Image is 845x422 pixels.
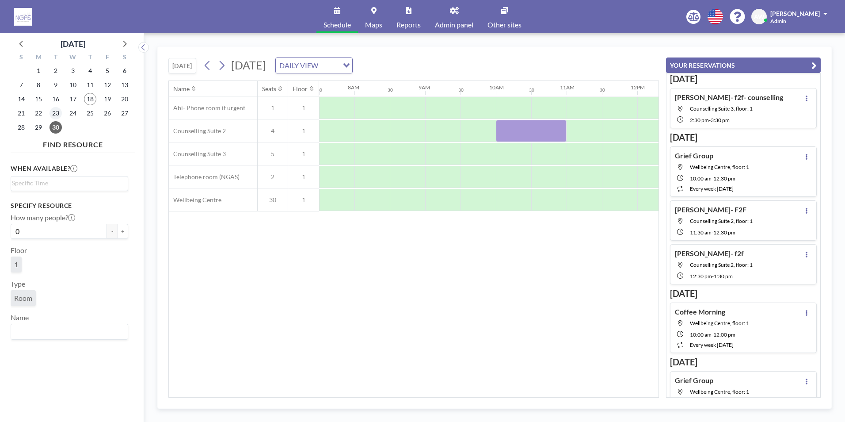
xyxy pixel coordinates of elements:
div: 30 [458,87,464,93]
span: Wednesday, September 3, 2025 [67,65,79,77]
span: Saturday, September 20, 2025 [118,93,131,105]
span: 30 [258,196,288,204]
div: S [13,52,30,64]
h4: Coffee Morning [675,307,725,316]
span: Monday, September 8, 2025 [32,79,45,91]
span: - [712,229,713,236]
span: 1 [288,150,319,158]
span: Thursday, September 4, 2025 [84,65,96,77]
span: Admin [770,18,786,24]
button: - [107,224,118,239]
input: Search for option [12,178,123,188]
span: [PERSON_NAME] [770,10,820,17]
span: Wednesday, September 17, 2025 [67,93,79,105]
span: Counselling Suite 3, floor: 1 [690,105,753,112]
div: W [65,52,82,64]
div: M [30,52,47,64]
div: [DATE] [61,38,85,50]
span: Wellbeing Centre, floor: 1 [690,320,749,326]
span: 10:00 AM [690,175,712,182]
span: 10:00 AM [690,331,712,338]
h4: Grief Group [675,376,713,385]
span: 1 [14,260,18,269]
span: Sunday, September 28, 2025 [15,121,27,134]
h4: [PERSON_NAME]- f2f [675,249,744,258]
span: - [712,273,714,280]
span: Thursday, September 18, 2025 [84,93,96,105]
span: 1 [288,127,319,135]
label: Name [11,313,29,322]
div: T [47,52,65,64]
span: Admin panel [435,21,473,28]
h4: [PERSON_NAME]- F2F [675,205,746,214]
div: 30 [529,87,534,93]
span: DAILY VIEW [278,60,320,71]
span: Counselling Suite 2, floor: 1 [690,218,753,224]
span: Saturday, September 6, 2025 [118,65,131,77]
label: Floor [11,246,27,255]
span: - [709,117,711,123]
span: 1 [288,104,319,112]
span: Thursday, September 11, 2025 [84,79,96,91]
h4: FIND RESOURCE [11,137,135,149]
span: Telephone room (NGAS) [169,173,240,181]
div: 30 [388,87,393,93]
span: Abi- Phone room if urgent [169,104,245,112]
span: 12:30 PM [690,273,712,280]
span: every week [DATE] [690,185,734,192]
span: Room [14,294,32,303]
span: - [712,175,713,182]
span: Wellbeing Centre [169,196,221,204]
span: Wednesday, September 10, 2025 [67,79,79,91]
span: Monday, September 22, 2025 [32,107,45,119]
span: Saturday, September 13, 2025 [118,79,131,91]
div: 9AM [419,84,430,91]
button: + [118,224,128,239]
span: Monday, September 15, 2025 [32,93,45,105]
div: Name [173,85,190,93]
div: T [81,52,99,64]
h3: [DATE] [670,73,817,84]
input: Search for option [321,60,338,71]
span: Wellbeing Centre, floor: 1 [690,388,749,395]
span: 12:30 PM [713,175,735,182]
h4: Grief Group [675,151,713,160]
span: Friday, September 5, 2025 [101,65,114,77]
span: - [712,331,713,338]
span: Counselling Suite 2 [169,127,226,135]
span: 5 [258,150,288,158]
span: 1 [288,173,319,181]
div: Seats [262,85,276,93]
span: Counselling Suite 3 [169,150,226,158]
button: YOUR RESERVATIONS [666,58,821,73]
span: Sunday, September 21, 2025 [15,107,27,119]
label: How many people? [11,213,75,222]
h4: [PERSON_NAME]- f2f- counselling [675,93,783,102]
span: Maps [365,21,382,28]
span: 1:30 PM [714,273,733,280]
span: Counselling Suite 2, floor: 1 [690,261,753,268]
span: Friday, September 12, 2025 [101,79,114,91]
span: Tuesday, September 16, 2025 [49,93,62,105]
span: Schedule [324,21,351,28]
span: Monday, September 1, 2025 [32,65,45,77]
span: AW [754,13,765,21]
div: Search for option [11,176,128,190]
div: 30 [317,87,322,93]
span: 1 [288,196,319,204]
span: Other sites [487,21,521,28]
div: 12PM [631,84,645,91]
div: 30 [600,87,605,93]
label: Type [11,280,25,288]
h3: Specify resource [11,202,128,210]
span: Wednesday, September 24, 2025 [67,107,79,119]
h3: [DATE] [670,357,817,368]
span: 2 [258,173,288,181]
input: Search for option [12,326,123,338]
span: Saturday, September 27, 2025 [118,107,131,119]
div: 8AM [348,84,359,91]
span: 12:00 PM [713,331,735,338]
img: organization-logo [14,8,32,26]
div: 10AM [489,84,504,91]
span: Friday, September 26, 2025 [101,107,114,119]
